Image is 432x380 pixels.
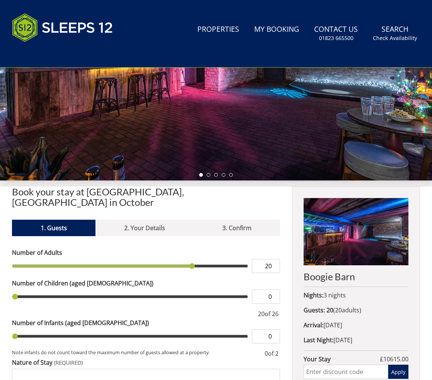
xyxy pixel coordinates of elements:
a: 3. Confirm [194,220,280,236]
small: Check Availability [373,34,417,42]
img: Sleeps 12 [12,9,113,46]
div: of 2 [263,349,280,358]
span: 20 [335,306,342,314]
a: 2. Your Details [95,220,194,236]
a: 1. Guests [12,220,95,236]
span: ( ) [326,306,361,314]
button: Apply [388,365,408,379]
iframe: Customer reviews powered by Trustpilot [8,51,87,57]
p: 3 nights [304,291,408,300]
strong: Nights: [304,291,323,299]
p: [DATE] [304,321,408,330]
span: £ [380,355,408,364]
h2: Book your stay at [GEOGRAPHIC_DATA], [GEOGRAPHIC_DATA] in October [12,186,280,207]
input: Enter discount code [304,365,388,379]
label: Number of Children (aged [DEMOGRAPHIC_DATA]) [12,279,280,288]
strong: Arrival: [304,321,323,329]
a: SearchCheck Availability [370,21,420,46]
div: of 26 [256,309,280,318]
strong: Guests: [304,306,325,314]
p: [DATE] [304,336,408,345]
span: adult [335,306,359,314]
span: 10615.00 [383,355,408,363]
span: 20 [258,310,265,318]
span: s [356,306,359,314]
a: My Booking [251,21,302,38]
strong: Last Night: [304,336,334,344]
a: Properties [194,21,242,38]
h2: Boogie Barn [304,271,408,282]
strong: Your Stay [304,355,380,364]
span: 0 [265,349,268,358]
strong: 20 [326,306,333,314]
small: Note infants do not count toward the maximum number of guests allowed at a property. [12,349,263,358]
img: An image of 'Boogie Barn' [304,198,408,265]
small: 01823 665500 [319,34,353,42]
label: Nature of Stay [12,358,280,367]
label: Number of Infants (aged [DEMOGRAPHIC_DATA]) [12,318,280,327]
a: Contact Us01823 665500 [311,21,361,46]
label: Number of Adults [12,248,280,257]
